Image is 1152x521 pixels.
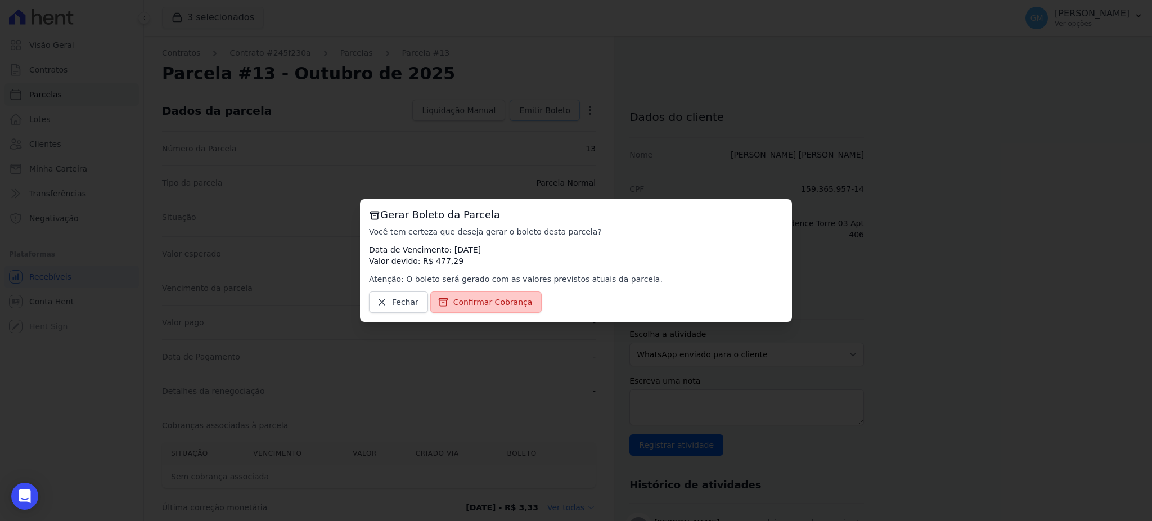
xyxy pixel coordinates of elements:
[369,208,783,222] h3: Gerar Boleto da Parcela
[369,273,783,285] p: Atenção: O boleto será gerado com as valores previstos atuais da parcela.
[369,291,428,313] a: Fechar
[430,291,542,313] a: Confirmar Cobrança
[453,297,533,308] span: Confirmar Cobrança
[369,244,783,267] p: Data de Vencimento: [DATE] Valor devido: R$ 477,29
[392,297,418,308] span: Fechar
[369,226,783,237] p: Você tem certeza que deseja gerar o boleto desta parcela?
[11,483,38,510] div: Open Intercom Messenger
